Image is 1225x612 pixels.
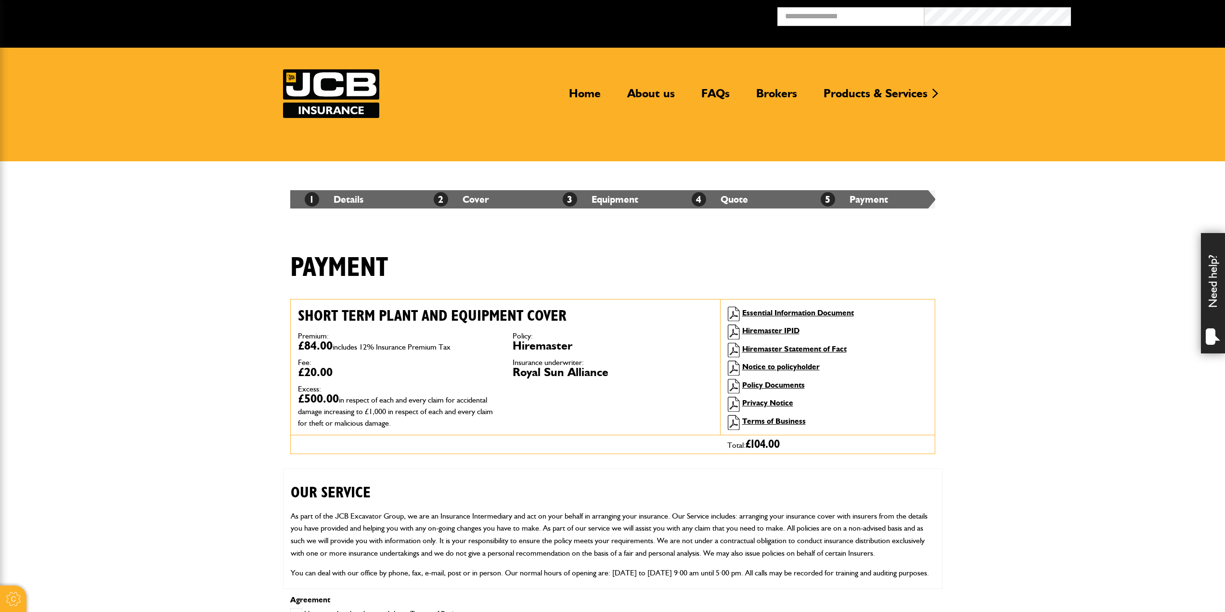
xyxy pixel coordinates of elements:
[283,69,379,118] img: JCB Insurance Services logo
[746,439,780,450] span: £
[283,69,379,118] a: JCB Insurance Services
[816,86,935,108] a: Products & Services
[742,344,847,353] a: Hiremaster Statement of Fact
[298,385,498,393] dt: Excess:
[694,86,737,108] a: FAQs
[742,417,806,426] a: Terms of Business
[333,342,451,352] span: includes 12% Insurance Premium Tax
[291,469,935,502] h2: OUR SERVICE
[305,192,319,207] span: 1
[291,567,935,579] p: You can deal with our office by phone, fax, e-mail, post or in person. Our normal hours of openin...
[513,340,713,352] dd: Hiremaster
[821,192,835,207] span: 5
[742,398,793,407] a: Privacy Notice
[434,194,489,205] a: 2Cover
[742,362,820,371] a: Notice to policyholder
[742,308,854,317] a: Essential Information Document
[742,326,799,335] a: Hiremaster IPID
[298,359,498,366] dt: Fee:
[563,192,577,207] span: 3
[1071,7,1218,22] button: Broker Login
[298,395,493,428] span: in respect of each and every claim for accidental damage increasing to £1,000 in respect of each ...
[290,596,935,604] p: Agreement
[298,307,713,325] h2: Short term plant and equipment cover
[298,366,498,378] dd: £20.00
[513,332,713,340] dt: Policy:
[290,252,388,284] h1: Payment
[434,192,448,207] span: 2
[751,439,780,450] span: 104.00
[298,393,498,428] dd: £500.00
[563,194,638,205] a: 3Equipment
[749,86,804,108] a: Brokers
[298,332,498,340] dt: Premium:
[720,435,935,454] div: Total:
[562,86,608,108] a: Home
[620,86,682,108] a: About us
[291,510,935,559] p: As part of the JCB Excavator Group, we are an Insurance Intermediary and act on your behalf in ar...
[692,192,706,207] span: 4
[1201,233,1225,353] div: Need help?
[298,340,498,352] dd: £84.00
[513,366,713,378] dd: Royal Sun Alliance
[305,194,363,205] a: 1Details
[692,194,748,205] a: 4Quote
[806,190,935,208] li: Payment
[513,359,713,366] dt: Insurance underwriter:
[742,380,805,390] a: Policy Documents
